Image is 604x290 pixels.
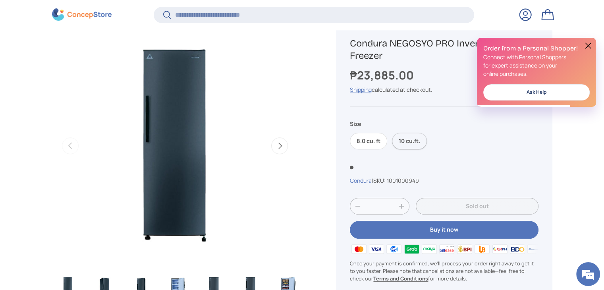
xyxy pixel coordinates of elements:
a: Terms and Conditions [373,275,428,282]
img: qrph [491,243,508,255]
button: Sold out [416,198,538,215]
div: calculated at checkout. [350,85,538,94]
img: billease [438,243,455,255]
img: ConcepStore [52,9,112,21]
p: Connect with Personal Shoppers for expert assistance on your online purchases. [483,53,590,78]
h1: Condura NEGOSYO PRO Inverter Upright Freezer [350,37,538,62]
span: 1001000949 [387,177,419,184]
a: Shipping [350,86,372,93]
legend: Size [350,120,361,128]
img: bpi [456,243,473,255]
a: Condura [350,177,372,184]
img: ubp [473,243,491,255]
button: Buy it now [350,221,538,239]
span: | [372,177,419,184]
p: Once your payment is confirmed, we'll process your order right away to get it to you faster. Plea... [350,260,538,283]
span: SKU: [373,177,386,184]
a: Ask Help [483,84,590,101]
img: master [350,243,367,255]
h2: Order from a Personal Shopper! [483,44,590,53]
img: gcash [385,243,403,255]
strong: ₱23,885.00 [350,67,416,83]
img: grabpay [403,243,420,255]
img: bdo [509,243,526,255]
img: visa [368,243,385,255]
img: maya [421,243,438,255]
img: metrobank [526,243,544,255]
